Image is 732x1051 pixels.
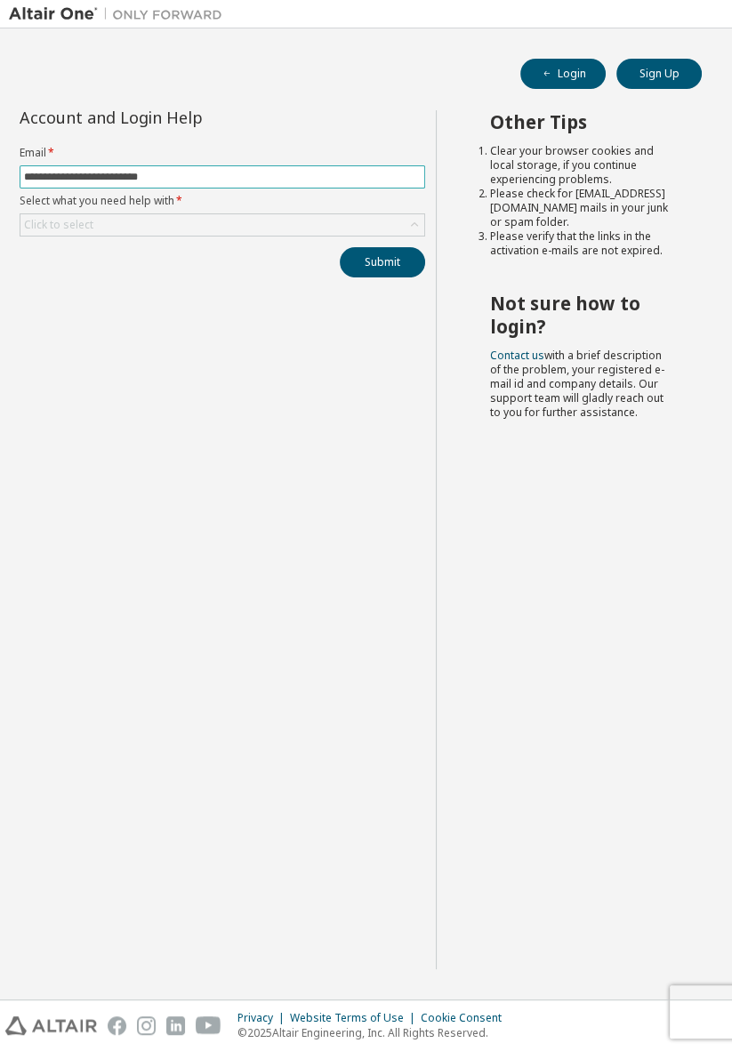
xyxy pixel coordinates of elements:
[616,59,702,89] button: Sign Up
[490,292,670,339] h2: Not sure how to login?
[490,348,664,420] span: with a brief description of the problem, your registered e-mail id and company details. Our suppo...
[490,348,544,363] a: Contact us
[490,187,670,229] li: Please check for [EMAIL_ADDRESS][DOMAIN_NAME] mails in your junk or spam folder.
[237,1011,290,1025] div: Privacy
[20,146,425,160] label: Email
[137,1016,156,1035] img: instagram.svg
[20,214,424,236] div: Click to select
[108,1016,126,1035] img: facebook.svg
[5,1016,97,1035] img: altair_logo.svg
[490,110,670,133] h2: Other Tips
[520,59,606,89] button: Login
[421,1011,512,1025] div: Cookie Consent
[237,1025,512,1040] p: © 2025 Altair Engineering, Inc. All Rights Reserved.
[490,229,670,258] li: Please verify that the links in the activation e-mails are not expired.
[340,247,425,277] button: Submit
[196,1016,221,1035] img: youtube.svg
[166,1016,185,1035] img: linkedin.svg
[20,110,344,124] div: Account and Login Help
[490,144,670,187] li: Clear your browser cookies and local storage, if you continue experiencing problems.
[290,1011,421,1025] div: Website Terms of Use
[9,5,231,23] img: Altair One
[20,194,425,208] label: Select what you need help with
[24,218,93,232] div: Click to select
